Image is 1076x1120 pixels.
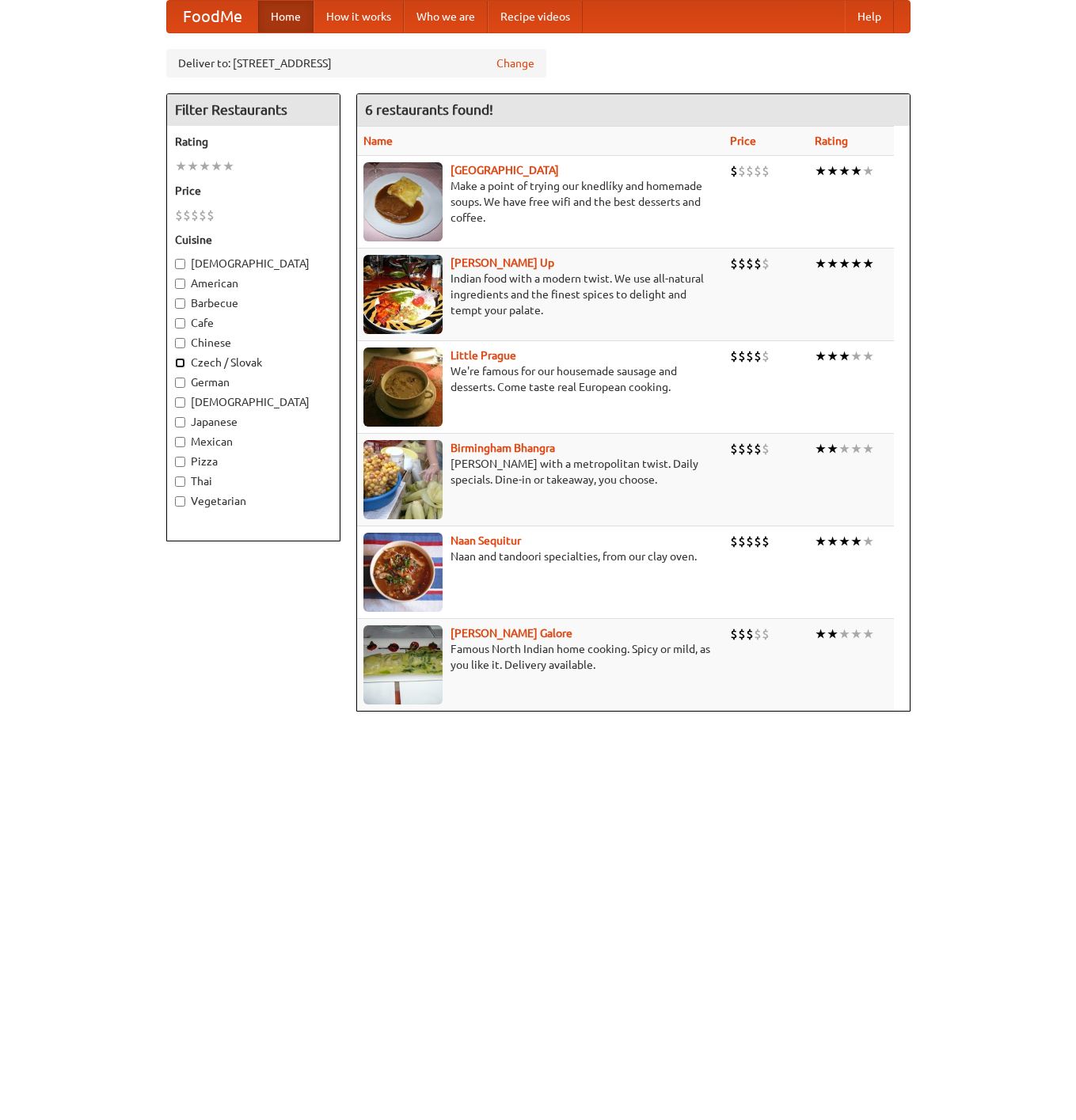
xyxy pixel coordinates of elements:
li: ★ [827,440,838,457]
li: ★ [838,347,850,365]
li: $ [738,533,746,550]
li: $ [762,347,770,365]
li: ★ [838,255,850,272]
img: naansequitur.jpg [363,533,443,612]
li: ★ [838,533,850,550]
input: Vegetarian [175,496,185,507]
li: $ [754,440,762,457]
label: American [175,275,332,291]
li: $ [746,625,754,643]
li: ★ [175,158,187,175]
li: ★ [815,440,827,457]
p: Make a point of trying our knedlíky and homemade soups. We have free wifi and the best desserts a... [363,178,718,226]
a: Little Prague [451,349,516,362]
li: ★ [850,625,862,643]
label: Mexican [175,434,332,450]
li: ★ [862,347,874,365]
li: ★ [827,347,838,365]
li: ★ [815,255,827,272]
li: $ [730,533,738,550]
li: ★ [850,440,862,457]
li: ★ [850,255,862,272]
li: ★ [815,162,827,180]
input: Cafe [175,318,185,328]
input: Chinese [175,338,185,348]
a: FoodMe [167,1,258,32]
li: $ [762,255,770,272]
label: [DEMOGRAPHIC_DATA] [175,394,332,410]
li: $ [762,440,770,457]
label: Japanese [175,414,332,430]
input: [DEMOGRAPHIC_DATA] [175,397,185,408]
li: ★ [199,158,211,175]
p: Naan and tandoori specialties, from our clay oven. [363,549,718,564]
li: $ [730,625,738,643]
li: $ [738,255,746,272]
input: German [175,378,185,388]
label: [DEMOGRAPHIC_DATA] [175,256,332,271]
img: littleprague.jpg [363,347,443,427]
p: Indian food with a modern twist. We use all-natural ingredients and the finest spices to delight ... [363,271,718,318]
b: [PERSON_NAME] Galore [451,627,572,640]
a: Recipe videos [488,1,583,32]
li: $ [207,207,215,224]
li: $ [183,207,191,224]
img: czechpoint.jpg [363,162,443,241]
li: ★ [850,347,862,365]
label: German [175,374,332,390]
a: Change [496,55,534,71]
li: $ [738,440,746,457]
li: $ [746,255,754,272]
li: ★ [827,533,838,550]
li: $ [754,255,762,272]
li: $ [762,625,770,643]
a: Name [363,135,393,147]
input: Japanese [175,417,185,427]
a: Naan Sequitur [451,534,521,547]
li: $ [746,440,754,457]
a: Rating [815,135,848,147]
li: $ [730,162,738,180]
li: $ [191,207,199,224]
label: Czech / Slovak [175,355,332,370]
a: How it works [314,1,404,32]
li: $ [199,207,207,224]
img: curryup.jpg [363,255,443,334]
li: $ [738,347,746,365]
li: ★ [862,162,874,180]
label: Vegetarian [175,493,332,509]
li: $ [754,625,762,643]
label: Barbecue [175,295,332,311]
input: American [175,279,185,289]
li: $ [730,255,738,272]
label: Pizza [175,454,332,469]
ng-pluralize: 6 restaurants found! [365,102,493,117]
input: Pizza [175,457,185,467]
li: ★ [187,158,199,175]
li: $ [746,162,754,180]
a: Who we are [404,1,488,32]
li: ★ [827,162,838,180]
li: ★ [862,533,874,550]
li: ★ [211,158,222,175]
img: bhangra.jpg [363,440,443,519]
h4: Filter Restaurants [167,94,340,126]
li: ★ [838,440,850,457]
a: Birmingham Bhangra [451,442,555,454]
h5: Rating [175,134,332,150]
a: Home [258,1,314,32]
label: Cafe [175,315,332,331]
li: ★ [862,440,874,457]
li: $ [762,533,770,550]
label: Thai [175,473,332,489]
b: [GEOGRAPHIC_DATA] [451,164,559,177]
input: [DEMOGRAPHIC_DATA] [175,259,185,269]
a: [PERSON_NAME] Up [451,256,554,269]
li: ★ [815,625,827,643]
li: ★ [827,255,838,272]
img: currygalore.jpg [363,625,443,704]
li: ★ [850,533,862,550]
li: ★ [815,347,827,365]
